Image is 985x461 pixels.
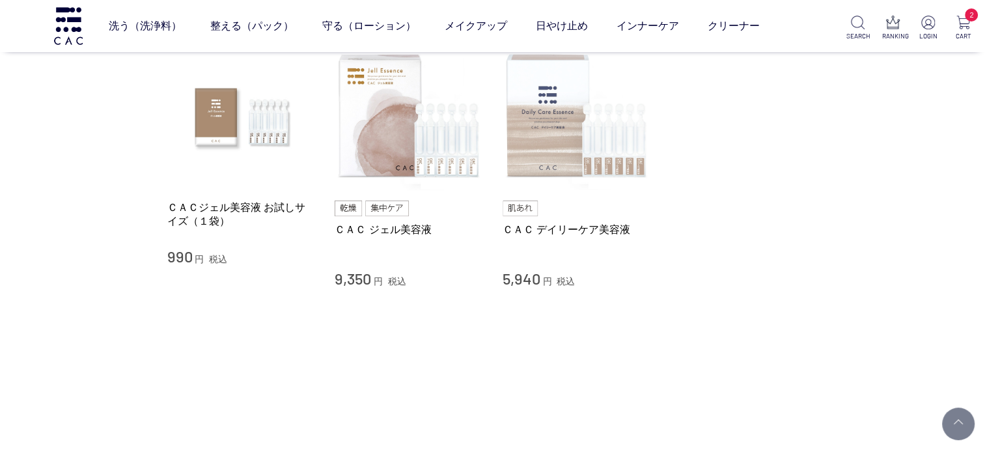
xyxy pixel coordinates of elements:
a: インナーケア [616,8,678,44]
a: クリーナー [707,8,759,44]
p: SEARCH [846,31,869,41]
span: 円 [542,276,551,286]
img: 乾燥 [335,201,362,216]
span: 990 [167,247,193,266]
a: ＣＡＣジェル美容液 お試しサイズ（１袋） [167,201,316,229]
a: 2 CART [952,16,975,41]
a: ＣＡＣ デイリーケア美容液 [503,223,651,236]
p: RANKING [881,31,904,41]
a: 守る（ローション） [322,8,415,44]
img: ＣＡＣ デイリーケア美容液 [503,42,651,191]
a: SEARCH [846,16,869,41]
a: LOGIN [917,16,939,41]
img: logo [52,7,85,44]
a: ＣＡＣ ジェル美容液 [335,223,483,236]
span: 税込 [388,276,406,286]
img: 肌あれ [503,201,538,216]
span: 9,350 [335,269,371,288]
a: 洗う（洗浄料） [108,8,181,44]
a: 日やけ止め [535,8,587,44]
img: ＣＡＣジェル美容液 お試しサイズ（１袋） [167,42,316,191]
img: ＣＡＣ ジェル美容液 [335,42,483,191]
p: LOGIN [917,31,939,41]
img: 集中ケア [365,201,409,216]
span: 5,940 [503,269,540,288]
p: CART [952,31,975,41]
span: 2 [965,8,978,21]
a: RANKING [881,16,904,41]
a: 整える（パック） [210,8,293,44]
span: 税込 [557,276,575,286]
span: 円 [374,276,383,286]
a: メイクアップ [444,8,506,44]
span: 円 [195,254,204,264]
span: 税込 [209,254,227,264]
